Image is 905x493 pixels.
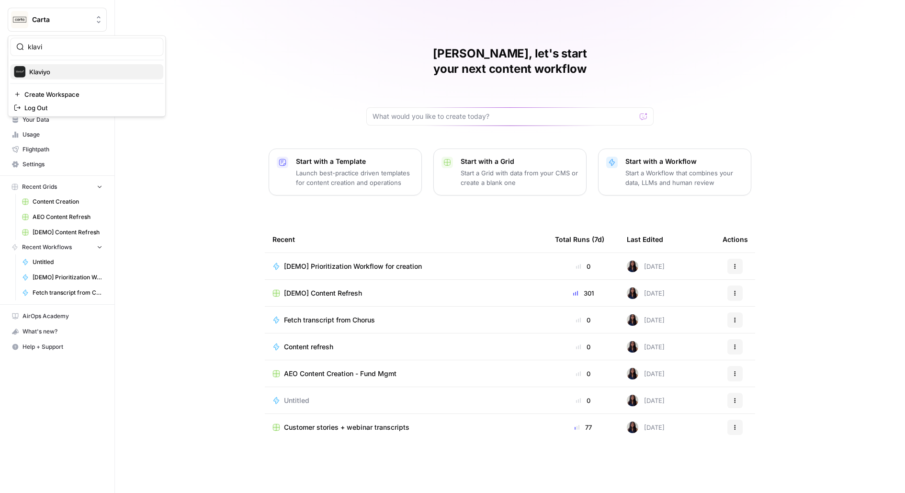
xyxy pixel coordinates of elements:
span: Usage [23,130,102,139]
div: [DATE] [627,261,665,272]
a: Untitled [18,254,107,270]
p: Launch best-practice driven templates for content creation and operations [296,168,414,187]
div: [DATE] [627,314,665,326]
a: Settings [8,157,107,172]
span: Klaviyo [29,67,156,77]
div: 0 [555,369,611,378]
a: AirOps Academy [8,309,107,324]
div: 77 [555,423,611,432]
p: Start with a Grid [461,157,578,166]
div: 0 [555,262,611,271]
a: Your Data [8,112,107,127]
p: Start with a Workflow [625,157,743,166]
p: Start a Workflow that combines your data, LLMs and human review [625,168,743,187]
img: Klaviyo Logo [14,66,25,78]
a: Log Out [10,101,163,115]
a: Usage [8,127,107,142]
span: Flightpath [23,145,102,154]
span: [DEMO] Content Refresh [33,228,102,237]
a: Content Creation [18,194,107,209]
span: [DEMO] Content Refresh [284,288,362,298]
p: Start with a Template [296,157,414,166]
img: rox323kbkgutb4wcij4krxobkpon [627,341,638,353]
span: Fetch transcript from Chorus [33,288,102,297]
a: Content refresh [272,342,540,352]
button: Recent Grids [8,180,107,194]
a: Fetch transcript from Chorus [272,315,540,325]
span: [DEMO] Prioritization Workflow for creation [284,262,422,271]
span: [DEMO] Prioritization Workflow for creation [33,273,102,282]
img: rox323kbkgutb4wcij4krxobkpon [627,368,638,379]
button: What's new? [8,324,107,339]
div: 0 [555,315,611,325]
span: Recent Grids [22,183,57,191]
span: Your Data [23,115,102,124]
img: rox323kbkgutb4wcij4krxobkpon [627,422,638,433]
a: Fetch transcript from Chorus [18,285,107,300]
a: AEO Content Creation - Fund Mgmt [272,369,540,378]
span: Untitled [284,396,309,405]
span: Content refresh [284,342,333,352]
span: Untitled [33,258,102,266]
span: AEO Content Refresh [33,213,102,221]
span: Carta [32,15,90,24]
button: Help + Support [8,339,107,355]
button: Recent Workflows [8,240,107,254]
img: rox323kbkgutb4wcij4krxobkpon [627,395,638,406]
button: Start with a TemplateLaunch best-practice driven templates for content creation and operations [269,149,422,195]
img: Carta Logo [11,11,28,28]
button: Workspace: Carta [8,8,107,32]
div: 0 [555,396,611,405]
a: Flightpath [8,142,107,157]
input: Search Workspaces [28,42,157,52]
span: AEO Content Creation - Fund Mgmt [284,369,396,378]
div: What's new? [8,324,106,339]
div: Total Runs (7d) [555,226,604,252]
button: Start with a GridStart a Grid with data from your CMS or create a blank one [433,149,587,195]
a: [DEMO] Prioritization Workflow for creation [18,270,107,285]
span: Settings [23,160,102,169]
a: [DEMO] Prioritization Workflow for creation [272,262,540,271]
span: Recent Workflows [22,243,72,252]
span: Create Workspace [24,90,156,99]
div: 301 [555,288,611,298]
div: Last Edited [627,226,663,252]
a: [DEMO] Content Refresh [272,288,540,298]
div: Recent [272,226,540,252]
a: Create Workspace [10,88,163,101]
a: Customer stories + webinar transcripts [272,423,540,432]
div: [DATE] [627,422,665,433]
div: [DATE] [627,341,665,353]
span: AirOps Academy [23,312,102,321]
h1: [PERSON_NAME], let's start your next content workflow [366,46,654,77]
span: Customer stories + webinar transcripts [284,423,409,432]
div: 0 [555,342,611,352]
span: Help + Support [23,343,102,351]
div: [DATE] [627,368,665,379]
div: Workspace: Carta [8,35,166,117]
a: [DEMO] Content Refresh [18,225,107,240]
span: Log Out [24,103,156,113]
span: Fetch transcript from Chorus [284,315,375,325]
div: Actions [723,226,748,252]
img: rox323kbkgutb4wcij4krxobkpon [627,261,638,272]
a: Untitled [272,396,540,405]
div: [DATE] [627,395,665,406]
a: AEO Content Refresh [18,209,107,225]
p: Start a Grid with data from your CMS or create a blank one [461,168,578,187]
span: Content Creation [33,197,102,206]
input: What would you like to create today? [373,112,636,121]
img: rox323kbkgutb4wcij4krxobkpon [627,287,638,299]
div: [DATE] [627,287,665,299]
img: rox323kbkgutb4wcij4krxobkpon [627,314,638,326]
button: Start with a WorkflowStart a Workflow that combines your data, LLMs and human review [598,149,751,195]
